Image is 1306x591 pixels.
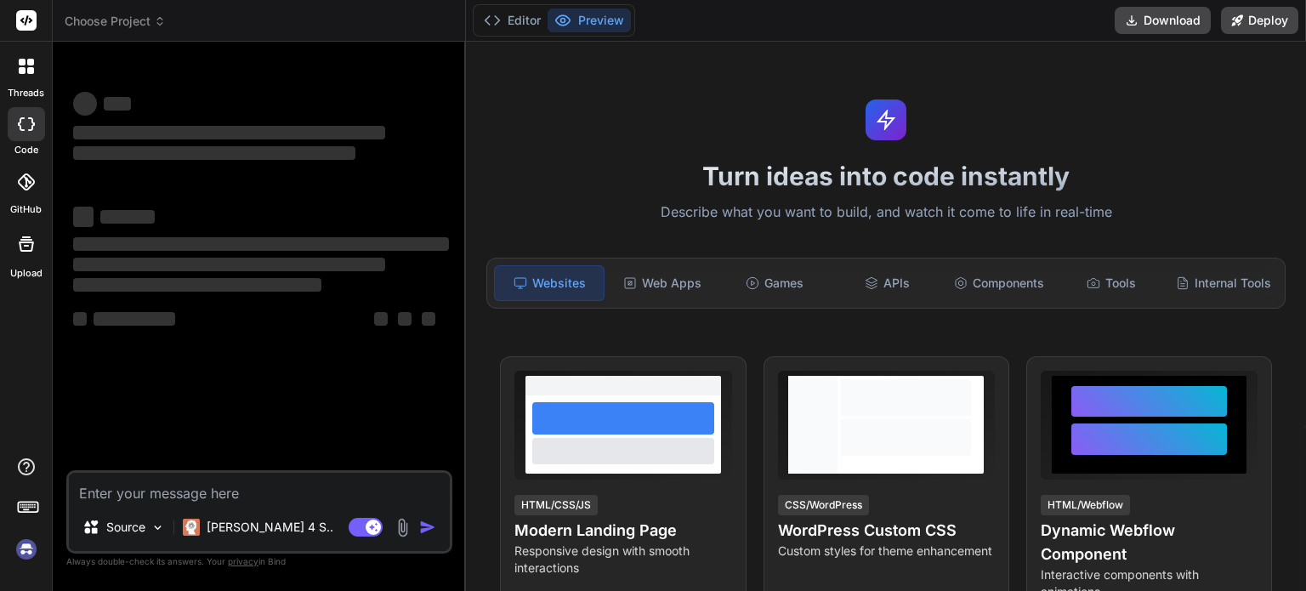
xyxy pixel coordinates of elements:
[10,202,42,217] label: GitHub
[73,312,87,326] span: ‌
[104,97,131,111] span: ‌
[1057,265,1166,301] div: Tools
[66,554,452,570] p: Always double-check its answers. Your in Bind
[12,535,41,564] img: signin
[374,312,388,326] span: ‌
[398,312,412,326] span: ‌
[10,266,43,281] label: Upload
[8,86,44,100] label: threads
[1041,495,1130,515] div: HTML/Webflow
[1221,7,1298,34] button: Deploy
[477,9,548,32] button: Editor
[945,265,1053,301] div: Components
[183,519,200,536] img: Claude 4 Sonnet
[778,543,995,560] p: Custom styles for theme enhancement
[73,237,449,251] span: ‌
[608,265,717,301] div: Web Apps
[94,312,175,326] span: ‌
[73,92,97,116] span: ‌
[1115,7,1211,34] button: Download
[514,495,598,515] div: HTML/CSS/JS
[720,265,829,301] div: Games
[207,519,333,536] p: [PERSON_NAME] 4 S..
[14,143,38,157] label: code
[514,519,731,543] h4: Modern Landing Page
[422,312,435,326] span: ‌
[419,519,436,536] img: icon
[1169,265,1278,301] div: Internal Tools
[100,210,155,224] span: ‌
[150,520,165,535] img: Pick Models
[65,13,166,30] span: Choose Project
[73,126,385,139] span: ‌
[476,161,1296,191] h1: Turn ideas into code instantly
[73,258,385,271] span: ‌
[832,265,941,301] div: APIs
[548,9,631,32] button: Preview
[73,278,321,292] span: ‌
[106,519,145,536] p: Source
[476,202,1296,224] p: Describe what you want to build, and watch it come to life in real-time
[778,495,869,515] div: CSS/WordPress
[73,146,355,160] span: ‌
[514,543,731,577] p: Responsive design with smooth interactions
[393,518,412,537] img: attachment
[73,207,94,227] span: ‌
[1041,519,1258,566] h4: Dynamic Webflow Component
[494,265,605,301] div: Websites
[778,519,995,543] h4: WordPress Custom CSS
[228,556,258,566] span: privacy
